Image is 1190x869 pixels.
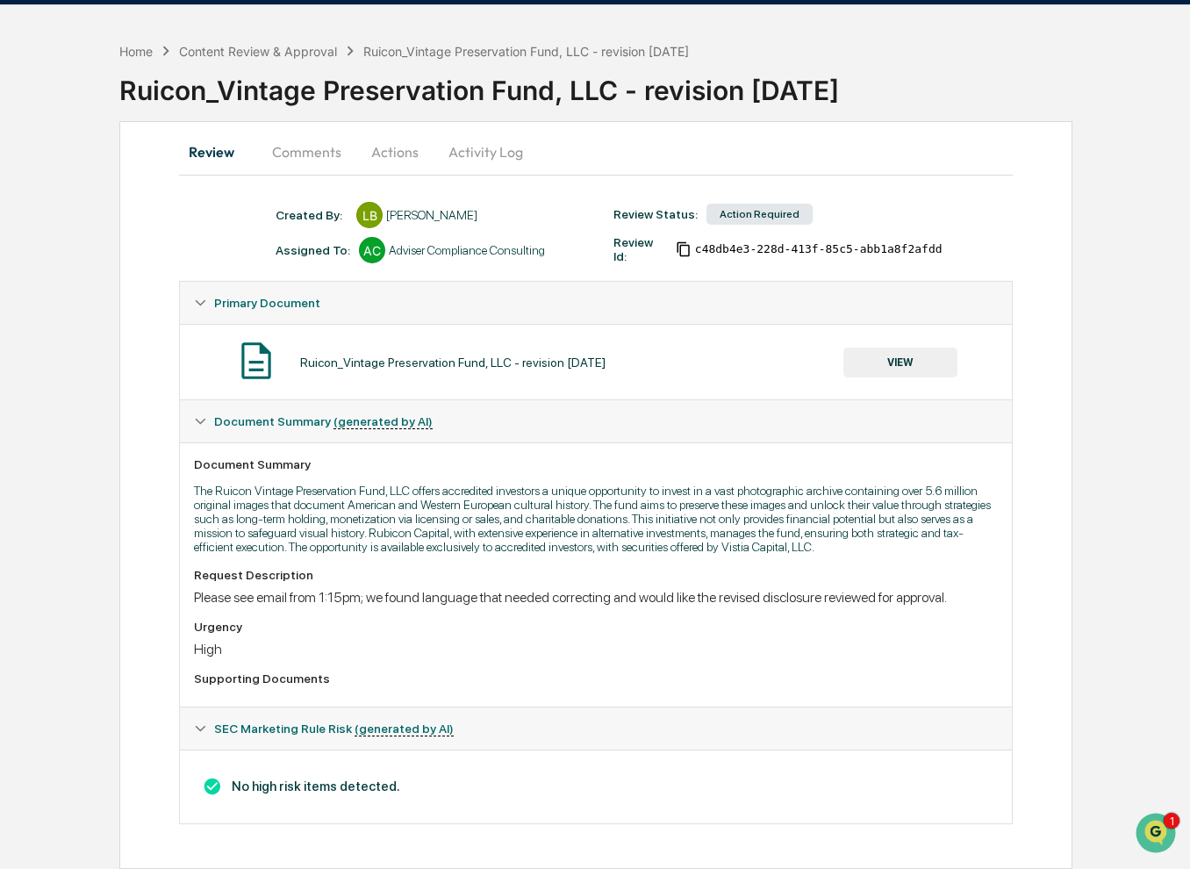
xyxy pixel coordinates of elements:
[843,348,957,377] button: VIEW
[276,208,348,222] div: Created By: ‎ ‎
[146,238,152,252] span: •
[276,243,350,257] div: Assigned To:
[386,208,477,222] div: [PERSON_NAME]
[180,400,1011,442] div: Document Summary (generated by AI)
[355,131,434,173] button: Actions
[37,133,68,165] img: 8933085812038_c878075ebb4cc5468115_72.jpg
[18,194,118,208] div: Past conversations
[389,243,545,257] div: Adviser Compliance Consulting
[695,242,943,256] span: c48db4e3-228d-413f-85c5-abb1a8f2afdd
[18,221,46,249] img: Jack Rasmussen
[127,360,141,374] div: 🗄️
[180,750,1011,823] div: Document Summary (generated by AI)
[272,190,319,212] button: See all
[613,235,667,263] div: Review Id:
[46,79,290,97] input: Clear
[79,133,288,151] div: Start new chat
[11,351,120,383] a: 🖐️Preclearance
[155,238,191,252] span: [DATE]
[179,44,337,59] div: Content Review & Approval
[155,285,191,299] span: [DATE]
[145,358,218,376] span: Attestations
[359,237,385,263] div: AC
[298,139,319,160] button: Start new chat
[706,204,813,225] div: Action Required
[179,131,1012,173] div: secondary tabs example
[18,360,32,374] div: 🖐️
[79,151,241,165] div: We're available if you need us!
[194,457,997,471] div: Document Summary
[194,671,997,686] div: Supporting Documents
[300,355,606,370] div: Ruicon_Vintage Preservation Fund, LLC - revision [DATE]
[676,241,692,257] span: Copy Id
[18,269,46,297] img: Jack Rasmussen
[214,722,454,736] span: SEC Marketing Rule Risk
[194,484,997,554] p: The Ruicon Vintage Preservation Fund, LLC offers accredited investors a unique opportunity to inv...
[11,384,118,416] a: 🔎Data Lookup
[146,285,152,299] span: •
[434,131,537,173] button: Activity Log
[180,282,1011,324] div: Primary Document
[119,44,153,59] div: Home
[54,238,142,252] span: [PERSON_NAME]
[234,339,278,383] img: Document Icon
[35,286,49,300] img: 1746055101610-c473b297-6a78-478c-a979-82029cc54cd1
[214,296,320,310] span: Primary Document
[333,414,433,429] u: (generated by AI)
[214,414,433,428] span: Document Summary
[356,202,383,228] div: LB
[54,285,142,299] span: [PERSON_NAME]
[194,568,997,582] div: Request Description
[35,239,49,253] img: 1746055101610-c473b297-6a78-478c-a979-82029cc54cd1
[194,589,997,606] div: Please see email from 1:15pm; we found language that needed correcting and would like the revised...
[1134,811,1181,858] iframe: Open customer support
[180,442,1011,707] div: Document Summary (generated by AI)
[258,131,355,173] button: Comments
[124,434,212,448] a: Powered byPylon
[119,61,1190,106] div: Ruicon_Vintage Preservation Fund, LLC - revision [DATE]
[179,131,258,173] button: Review
[175,434,212,448] span: Pylon
[18,36,319,64] p: How can we help?
[613,207,698,221] div: Review Status:
[180,324,1011,399] div: Primary Document
[194,620,997,634] div: Urgency
[363,44,689,59] div: Ruicon_Vintage Preservation Fund, LLC - revision [DATE]
[120,351,225,383] a: 🗄️Attestations
[18,133,49,165] img: 1746055101610-c473b297-6a78-478c-a979-82029cc54cd1
[35,358,113,376] span: Preclearance
[194,641,997,657] div: High
[355,722,454,736] u: (generated by AI)
[180,707,1011,750] div: SEC Marketing Rule Risk (generated by AI)
[18,393,32,407] div: 🔎
[35,391,111,409] span: Data Lookup
[194,777,997,796] h3: No high risk items detected.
